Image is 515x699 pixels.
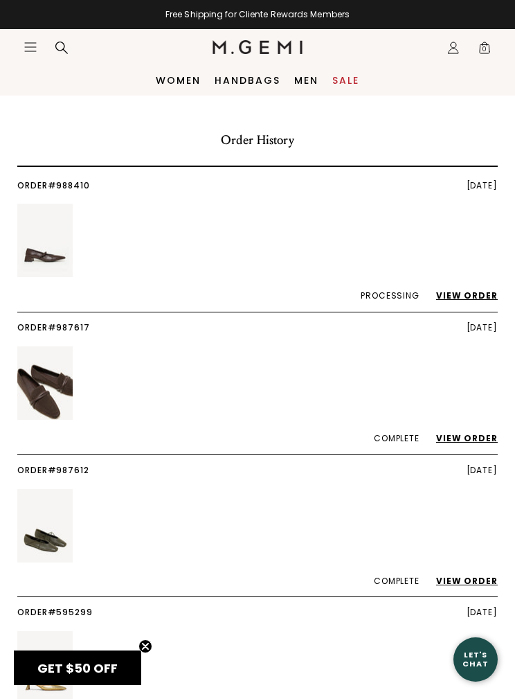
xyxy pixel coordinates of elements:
div: [DATE] [467,323,498,333]
div: Order History [17,134,498,167]
span: GET $50 OFF [37,660,118,677]
span: 0 [478,44,491,57]
div: [DATE] [467,608,498,617]
button: Close teaser [138,639,152,653]
div: [DATE] [467,466,498,475]
a: Order#595299 [17,606,93,618]
a: Men [294,75,318,86]
a: Sale [332,75,359,86]
div: Let's Chat [453,651,498,668]
a: View Order [422,432,498,444]
div: GET $50 OFFClose teaser [14,651,141,685]
a: Order#988410 [17,179,90,191]
div: Complete [17,434,498,443]
a: Women [156,75,201,86]
button: Open site menu [24,40,37,54]
div: [DATE] [467,181,498,191]
div: Processing [17,291,498,301]
a: View Order [422,575,498,587]
a: Handbags [215,75,280,86]
div: Complete [17,576,498,586]
img: M.Gemi [213,40,303,54]
a: Order#987617 [17,321,90,333]
a: Order#987612 [17,464,89,476]
a: View Order [422,290,498,301]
